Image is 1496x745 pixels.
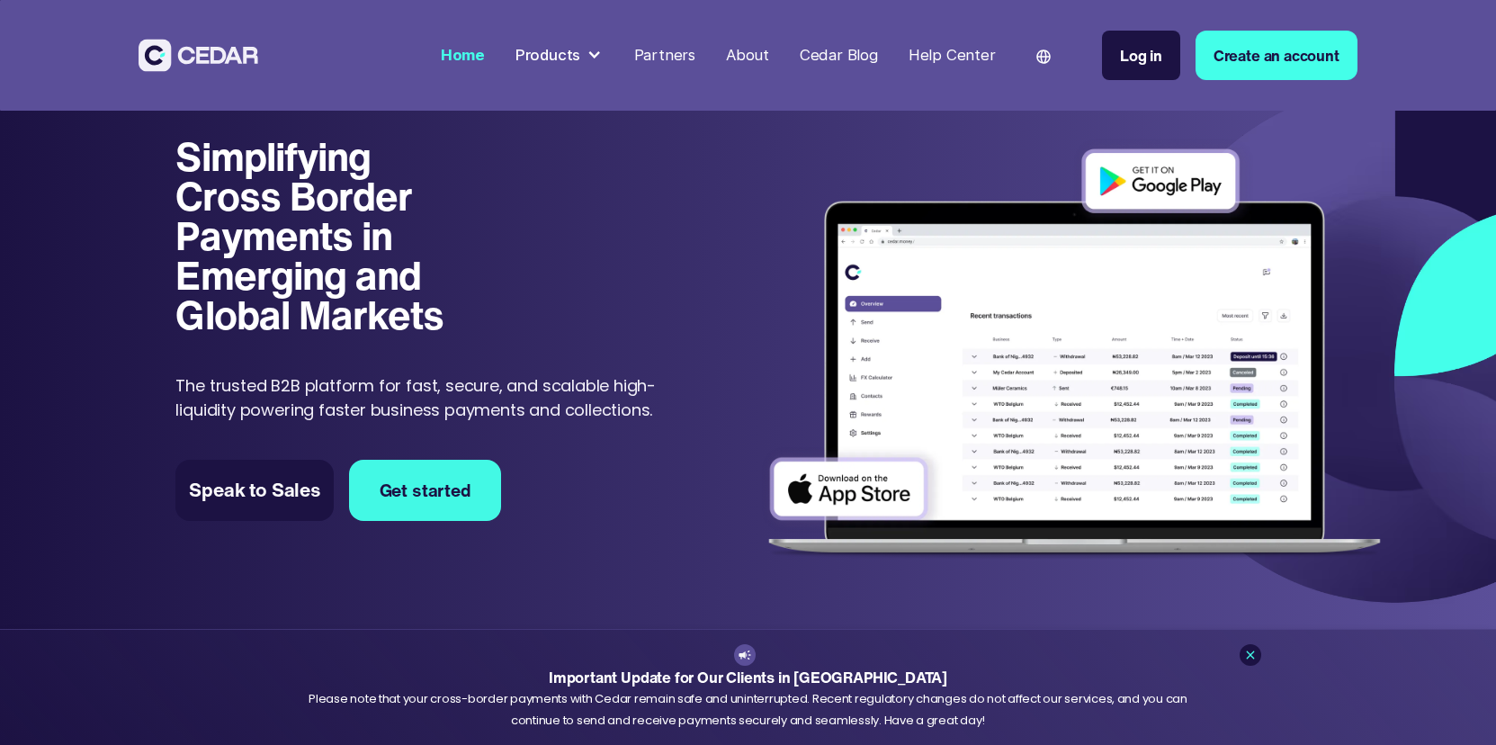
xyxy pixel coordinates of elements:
a: About [718,35,776,76]
div: Partners [634,44,696,67]
img: Dashboard of transactions [755,137,1394,572]
a: Partners [626,35,703,76]
a: Home [433,35,492,76]
div: Help Center [909,44,996,67]
a: Get started [349,460,502,521]
img: world icon [1036,49,1051,64]
a: Help Center [900,35,1003,76]
div: About [726,44,769,67]
h1: Simplifying Cross Border Payments in Emerging and Global Markets [175,137,477,335]
a: Create an account [1196,31,1357,80]
div: Products [507,36,611,74]
div: Products [515,44,581,67]
div: Log in [1120,44,1162,67]
div: Home [441,44,485,67]
p: The trusted B2B platform for fast, secure, and scalable high-liquidity powering faster business p... [175,373,677,422]
a: Log in [1102,31,1180,80]
a: Speak to Sales [175,460,333,521]
div: Cedar Blog [800,44,878,67]
a: Cedar Blog [792,35,885,76]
